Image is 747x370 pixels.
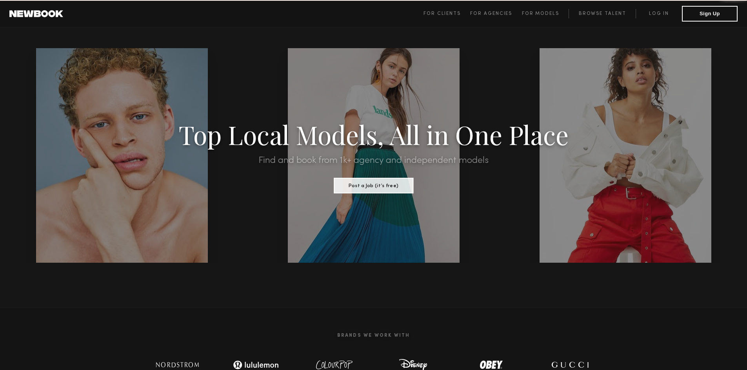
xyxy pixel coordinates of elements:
h1: Top Local Models, All in One Place [56,122,691,146]
a: Post a Job (it’s free) [334,180,413,189]
a: For Agencies [470,9,522,18]
span: For Clients [423,11,461,16]
h2: Find and book from 1k+ agency and independent models [56,156,691,165]
button: Post a Job (it’s free) [334,178,413,193]
a: For Clients [423,9,470,18]
span: For Models [522,11,559,16]
a: Log in [636,9,682,18]
button: Sign Up [682,6,738,22]
a: Browse Talent [569,9,636,18]
a: For Models [522,9,569,18]
span: For Agencies [470,11,512,16]
h2: Brands We Work With [138,323,609,348]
